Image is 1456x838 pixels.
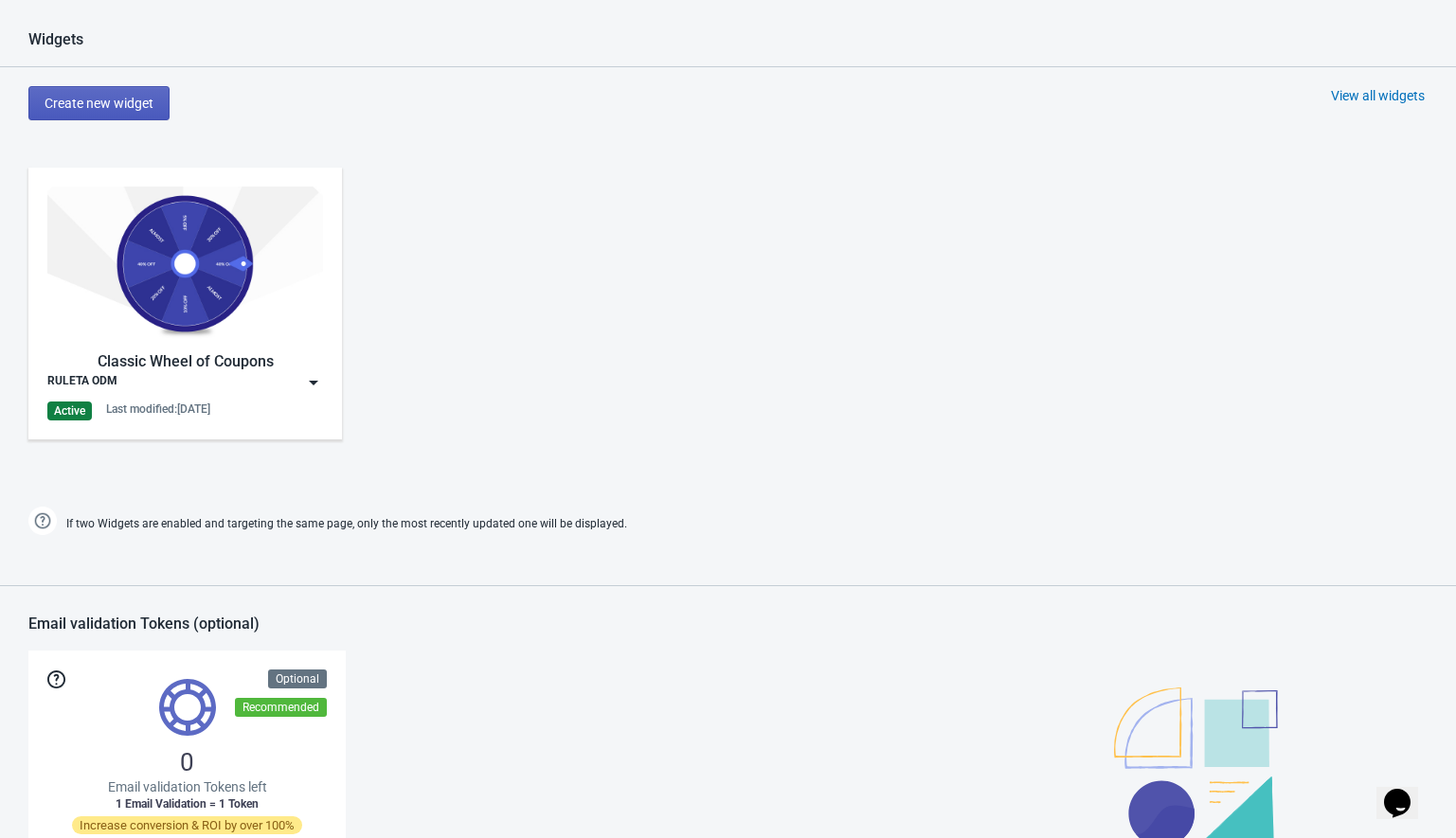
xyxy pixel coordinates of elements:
span: 1 Email Validation = 1 Token [116,796,259,811]
span: Email validation Tokens left [108,777,267,796]
button: Create new widget [28,86,170,120]
img: help.png [28,507,57,535]
div: RULETA ODM [47,373,117,392]
div: Optional [268,669,327,688]
div: Classic Wheel of Coupons [47,350,323,373]
div: Active [47,401,92,420]
img: dropdown.png [304,373,323,392]
span: If two Widgets are enabled and targeting the same page, only the most recently updated one will b... [66,508,627,540]
iframe: chat widget [1376,762,1437,819]
img: tokens.svg [159,679,216,736]
div: View all widgets [1331,86,1425,105]
div: Last modified: [DATE] [106,401,210,417]
span: Create new widget [45,96,153,111]
span: Increase conversion & ROI by over 100% [72,816,302,834]
span: 0 [180,747,194,777]
img: classic_game.jpg [47,187,323,341]
div: Recommended [235,698,327,717]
